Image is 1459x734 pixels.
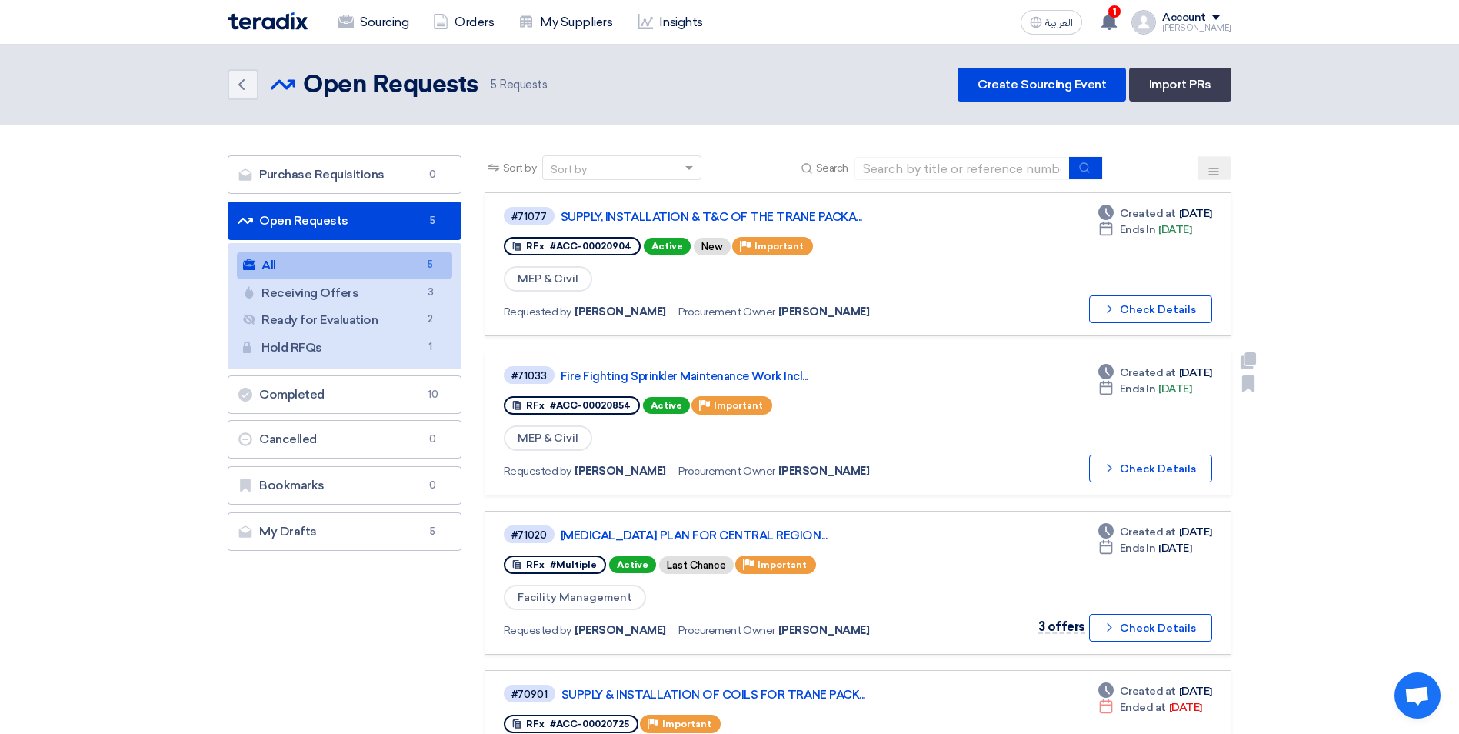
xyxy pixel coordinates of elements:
[643,397,690,414] span: Active
[228,512,461,551] a: My Drafts5
[678,622,775,639] span: Procurement Owner
[778,622,870,639] span: [PERSON_NAME]
[816,160,848,176] span: Search
[1045,18,1073,28] span: العربية
[511,689,548,699] div: #70901
[424,478,442,493] span: 0
[504,463,571,479] span: Requested by
[575,622,666,639] span: [PERSON_NAME]
[504,304,571,320] span: Requested by
[678,304,775,320] span: Procurement Owner
[662,719,711,729] span: Important
[421,5,506,39] a: Orders
[228,12,308,30] img: Teradix logo
[504,622,571,639] span: Requested by
[237,252,452,279] a: All
[1038,619,1085,634] span: 3 offers
[1131,10,1156,35] img: profile_test.png
[511,212,547,222] div: #71077
[714,400,763,411] span: Important
[1394,672,1441,719] a: Open chat
[561,369,945,383] a: Fire Fighting Sprinkler Maintenance Work Incl...
[1098,540,1192,556] div: [DATE]
[1120,381,1156,397] span: Ends In
[424,524,442,539] span: 5
[424,387,442,402] span: 10
[1098,205,1212,222] div: [DATE]
[228,375,461,414] a: Completed10
[1098,683,1212,699] div: [DATE]
[678,463,775,479] span: Procurement Owner
[228,155,461,194] a: Purchase Requisitions0
[326,5,421,39] a: Sourcing
[575,304,666,320] span: [PERSON_NAME]
[1120,699,1166,716] span: Ended at
[854,157,1070,180] input: Search by title or reference number
[561,529,945,542] a: [MEDICAL_DATA] PLAN FOR CENTRAL REGION...
[506,5,625,39] a: My Suppliers
[491,76,548,94] span: Requests
[609,556,656,573] span: Active
[758,559,807,570] span: Important
[561,688,946,702] a: SUPPLY & INSTALLATION OF COILS FOR TRANE PACK...
[526,241,545,252] span: RFx
[1120,540,1156,556] span: Ends In
[1120,205,1176,222] span: Created at
[1108,5,1121,18] span: 1
[1089,455,1212,482] button: Check Details
[303,70,478,101] h2: Open Requests
[778,463,870,479] span: [PERSON_NAME]
[1098,222,1192,238] div: [DATE]
[504,585,646,610] span: Facility Management
[491,78,497,92] span: 5
[644,238,691,255] span: Active
[1098,365,1212,381] div: [DATE]
[503,160,537,176] span: Sort by
[1098,699,1202,716] div: [DATE]
[511,530,547,540] div: #71020
[1162,24,1231,32] div: [PERSON_NAME]
[550,400,631,411] span: #ACC-00020854
[659,556,734,574] div: Last Chance
[561,210,945,224] a: SUPPLY, INSTALLATION & T&C OF THE TRANE PACKA...
[1120,365,1176,381] span: Created at
[424,213,442,229] span: 5
[1098,381,1192,397] div: [DATE]
[550,559,597,570] span: #Multiple
[421,339,440,355] span: 1
[1120,524,1176,540] span: Created at
[1120,683,1176,699] span: Created at
[625,5,715,39] a: Insights
[421,285,440,301] span: 3
[1129,68,1231,102] a: Import PRs
[1021,10,1082,35] button: العربية
[526,400,545,411] span: RFx
[526,559,545,570] span: RFx
[550,719,629,729] span: #ACC-00020725
[551,162,587,178] div: Sort by
[1089,295,1212,323] button: Check Details
[1098,524,1212,540] div: [DATE]
[237,307,452,333] a: Ready for Evaluation
[526,719,545,729] span: RFx
[237,335,452,361] a: Hold RFQs
[778,304,870,320] span: [PERSON_NAME]
[228,466,461,505] a: Bookmarks0
[550,241,631,252] span: #ACC-00020904
[754,241,804,252] span: Important
[504,425,592,451] span: MEP & Civil
[424,167,442,182] span: 0
[694,238,731,255] div: New
[228,420,461,459] a: Cancelled0
[1120,222,1156,238] span: Ends In
[1089,614,1212,642] button: Check Details
[511,371,547,381] div: #71033
[958,68,1126,102] a: Create Sourcing Event
[1162,12,1206,25] div: Account
[421,312,440,328] span: 2
[421,257,440,273] span: 5
[504,266,592,292] span: MEP & Civil
[575,463,666,479] span: [PERSON_NAME]
[228,202,461,240] a: Open Requests5
[424,432,442,447] span: 0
